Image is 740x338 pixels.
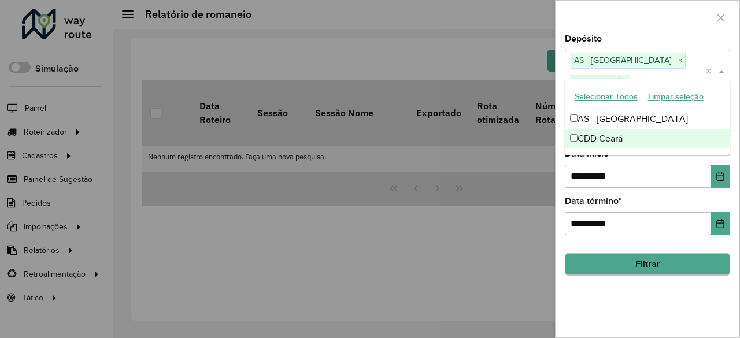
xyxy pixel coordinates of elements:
button: Choose Date [711,165,730,188]
span: × [619,76,630,90]
label: Depósito [565,32,602,46]
div: CDD Ceará [565,129,730,148]
button: Limpar seleção [643,88,709,106]
span: CDD Ceará [571,75,619,89]
ng-dropdown-panel: Options list [565,79,731,155]
button: Choose Date [711,212,730,235]
label: Data término [565,194,622,208]
span: Clear all [706,65,716,79]
span: × [675,54,685,68]
div: AS - [GEOGRAPHIC_DATA] [565,109,730,129]
button: Selecionar Todos [569,88,643,106]
span: AS - [GEOGRAPHIC_DATA] [571,53,675,67]
button: Filtrar [565,253,730,275]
